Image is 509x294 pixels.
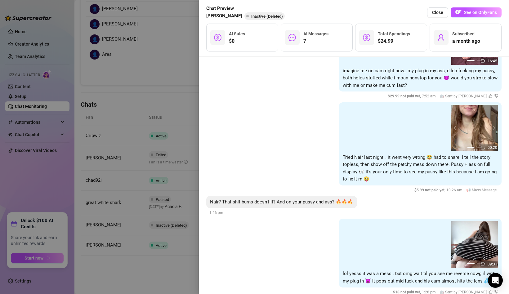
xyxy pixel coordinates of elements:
span: 7 [303,38,328,45]
div: Open Intercom Messenger [488,273,503,288]
span: like [489,290,493,294]
button: Close [427,7,448,17]
button: 2 [477,263,482,264]
button: 2 [477,147,482,148]
span: user-add [437,34,445,41]
span: 🤖 Sent by [PERSON_NAME] [440,94,487,98]
span: $24.99 [378,38,410,45]
span: video-camera [481,145,485,150]
button: next [490,242,495,247]
span: video-camera [481,59,485,63]
span: lol yesss it was a mess.. but omg wait til you see me reverse cowgirl with my plug in 😈 it pops o... [343,271,495,284]
span: dislike [494,94,498,98]
img: media [451,221,498,268]
span: dollar [363,34,370,41]
span: See on OnlyFans [464,10,497,15]
span: imagine me on cam right now.. my plug in my ass, dildo fucking my pussy, both holes stuffed while... [343,68,498,88]
img: OF [455,9,462,15]
span: 7:52 am — [388,94,498,98]
button: next [490,126,495,131]
span: Chat Preview [206,5,287,12]
span: Tried Nair last night… it went very wrong 😂 had to share. I tell the story topless, then show off... [343,154,497,182]
span: Close [432,10,443,15]
a: OFSee on OnlyFans [451,7,502,18]
span: Nair? That shit burns doesn't it? And on your pussy and ass? 🔥🔥🔥 [210,199,353,205]
button: prev [454,242,459,247]
span: $ 5.99 not paid yet , [414,188,446,192]
span: dislike [494,290,498,294]
span: a month ago [452,38,480,45]
span: 00:20 [488,145,497,150]
button: 2 [477,60,482,61]
span: [PERSON_NAME] [206,12,242,20]
span: 16:45 [488,59,497,63]
span: Inactive (Deleted) [251,14,283,19]
span: 1:26 pm [209,211,223,215]
span: 10:26 am — [414,188,498,192]
span: dollar [214,34,221,41]
span: Total Spendings [378,31,410,36]
span: AI Messages [303,31,328,36]
button: OFSee on OnlyFans [451,7,502,17]
span: Subscribed [452,31,475,36]
img: media [451,105,498,151]
button: prev [454,126,459,131]
span: 09:31 [488,262,497,266]
span: AI Sales [229,31,245,36]
span: message [288,34,296,41]
span: $0 [229,38,245,45]
span: $ 29.99 not paid yet , [388,94,422,98]
span: like [489,94,493,98]
span: 📢 Mass Message [466,188,497,192]
span: video-camera [481,262,485,266]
